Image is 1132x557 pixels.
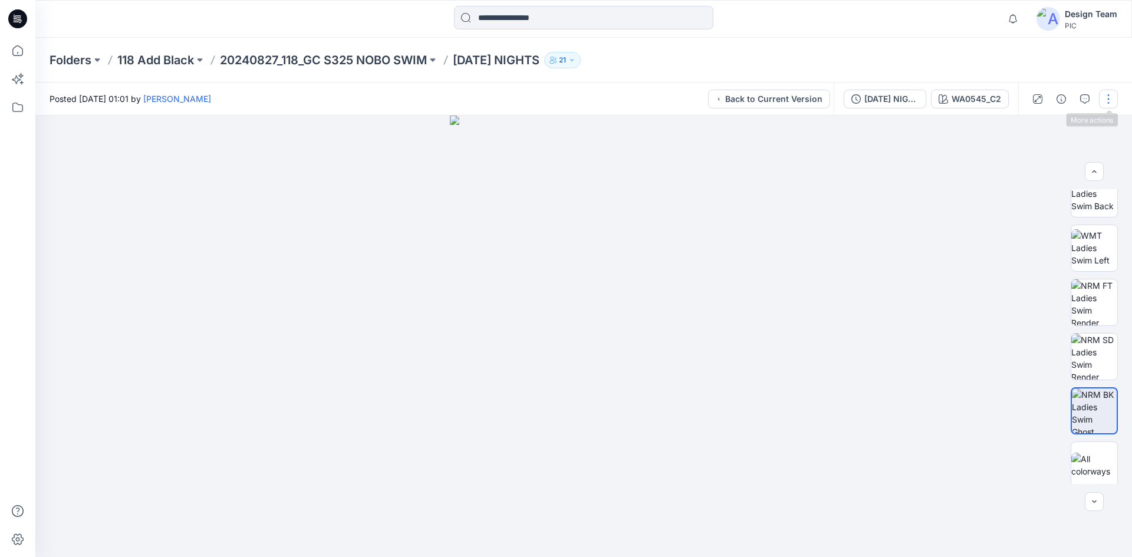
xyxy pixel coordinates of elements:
[50,93,211,105] span: Posted [DATE] 01:01 by
[1071,334,1117,380] img: NRM SD Ladies Swim Render
[1071,175,1117,212] img: WMT Ladies Swim Back
[1065,21,1117,30] div: PIC
[952,93,1001,106] div: WA0545_C2
[453,52,539,68] p: [DATE] NIGHTS
[1036,7,1060,31] img: avatar
[143,94,211,104] a: [PERSON_NAME]
[931,90,1009,108] button: WA0545_C2
[1072,388,1117,433] img: NRM BK Ladies Swim Ghost Render
[864,93,919,106] div: [DATE] NIGHTS_DEV_REV 1
[544,52,581,68] button: 21
[1071,453,1117,477] img: All colorways
[1071,279,1117,325] img: NRM FT Ladies Swim Render
[450,116,718,557] img: eyJhbGciOiJIUzI1NiIsImtpZCI6IjAiLCJzbHQiOiJzZXMiLCJ0eXAiOiJKV1QifQ.eyJkYXRhIjp7InR5cGUiOiJzdG9yYW...
[50,52,91,68] a: Folders
[117,52,194,68] a: 118 Add Black
[1071,229,1117,266] img: WMT Ladies Swim Left
[1065,7,1117,21] div: Design Team
[708,90,830,108] button: Back to Current Version
[559,54,566,67] p: 21
[220,52,427,68] a: 20240827_118_GC S325 NOBO SWIM
[1052,90,1071,108] button: Details
[844,90,926,108] button: [DATE] NIGHTS_DEV_REV 1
